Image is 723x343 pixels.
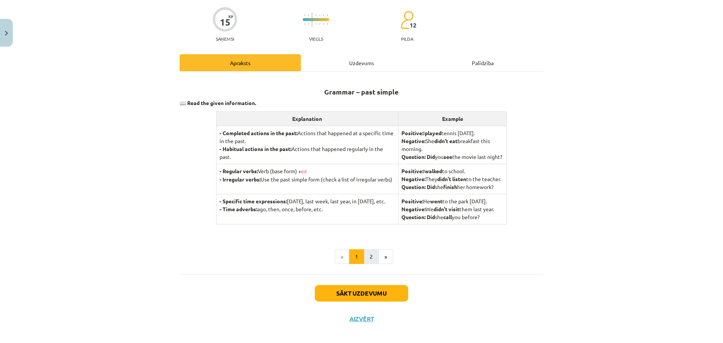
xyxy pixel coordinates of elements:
strong: Did [427,183,435,190]
strong: Example [442,115,463,122]
img: icon-short-line-57e1e144782c952c97e751825c79c345078a6d821885a25fce030b3d8c18986b.svg [323,23,324,25]
strong: didn't visit [433,206,459,212]
img: icon-short-line-57e1e144782c952c97e751825c79c345078a6d821885a25fce030b3d8c18986b.svg [319,23,320,25]
img: icon-short-line-57e1e144782c952c97e751825c79c345078a6d821885a25fce030b3d8c18986b.svg [308,14,309,16]
img: icon-close-lesson-0947bae3869378f0d4975bcd49f059093ad1ed9edebbc8119c70593378902aed.svg [5,31,8,36]
strong: Grammar – past simple [324,87,399,96]
p: Saņemsi [213,36,237,41]
span: 12 [410,22,416,29]
strong: Question: [401,183,426,190]
strong: Did [427,213,435,220]
td: [DATE], last week, last year, in [DATE], etc. ago, then, once, before, etc. [216,194,398,224]
button: Aizvērt [347,315,376,323]
strong: Explanation [292,115,322,122]
strong: Negative: [401,206,426,212]
strong: Did [427,153,435,160]
div: 15 [220,17,230,27]
strong: Positive: [401,168,423,174]
img: icon-short-line-57e1e144782c952c97e751825c79c345078a6d821885a25fce030b3d8c18986b.svg [304,23,305,25]
p: Viegls [309,36,323,41]
div: Apraksts [180,54,301,71]
strong: finish [443,183,457,190]
img: icon-short-line-57e1e144782c952c97e751825c79c345078a6d821885a25fce030b3d8c18986b.svg [304,14,305,16]
strong: Question: [401,213,426,220]
td: Actions that happened at a specific time in the past. Actions that happened regularly in the past. [216,126,398,164]
td: Verb (base form) + Use the past simple form (check a list of irregular verbs) [216,164,398,194]
strong: Negative: [401,175,426,182]
strong: Positive: [401,198,423,204]
strong: Positive: [401,130,423,136]
img: icon-short-line-57e1e144782c952c97e751825c79c345078a6d821885a25fce030b3d8c18986b.svg [308,23,309,25]
p: pilda [401,36,413,41]
strong: 📖 Read the given information. [180,99,256,106]
strong: - Irregular verbs: [220,176,261,183]
img: icon-short-line-57e1e144782c952c97e751825c79c345078a6d821885a25fce030b3d8c18986b.svg [327,14,328,16]
img: icon-short-line-57e1e144782c952c97e751825c79c345078a6d821885a25fce030b3d8c18986b.svg [327,23,328,25]
img: icon-short-line-57e1e144782c952c97e751825c79c345078a6d821885a25fce030b3d8c18986b.svg [323,14,324,16]
strong: Negative: [401,137,426,144]
strong: - Completed actions in the past: [220,130,297,136]
strong: call [443,213,452,220]
td: He to the park [DATE]. We them last year. she you before? [398,194,507,224]
strong: didn't eat [434,137,458,144]
button: » [378,249,393,264]
td: I to school. They to the teacher. she her homework? [398,164,507,194]
strong: - Regular verbs: [220,168,258,174]
strong: played [425,130,441,136]
span: XP [228,14,233,18]
button: Sākt uzdevumu [315,285,408,302]
strong: Question: [401,153,426,160]
nav: Page navigation example [180,249,543,264]
strong: - Time adverbs: [220,206,257,212]
div: Palīdzība [422,54,543,71]
strong: didn't listen [437,175,466,182]
strong: walked [425,168,442,174]
code: ed [301,169,307,175]
strong: - Habitual actions in the past: [220,145,291,152]
strong: - Specific time expressions: [220,198,287,204]
button: 1 [349,249,364,264]
td: I tennis [DATE]. She breakfast this morning. you the movie last night? [398,126,507,164]
img: students-c634bb4e5e11cddfef0936a35e636f08e4e9abd3cc4e673bd6f9a4125e45ecb1.svg [400,11,413,29]
strong: went [430,198,442,204]
strong: see [444,153,452,160]
button: 2 [364,249,379,264]
div: Uzdevums [301,54,422,71]
img: icon-short-line-57e1e144782c952c97e751825c79c345078a6d821885a25fce030b3d8c18986b.svg [319,14,320,16]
